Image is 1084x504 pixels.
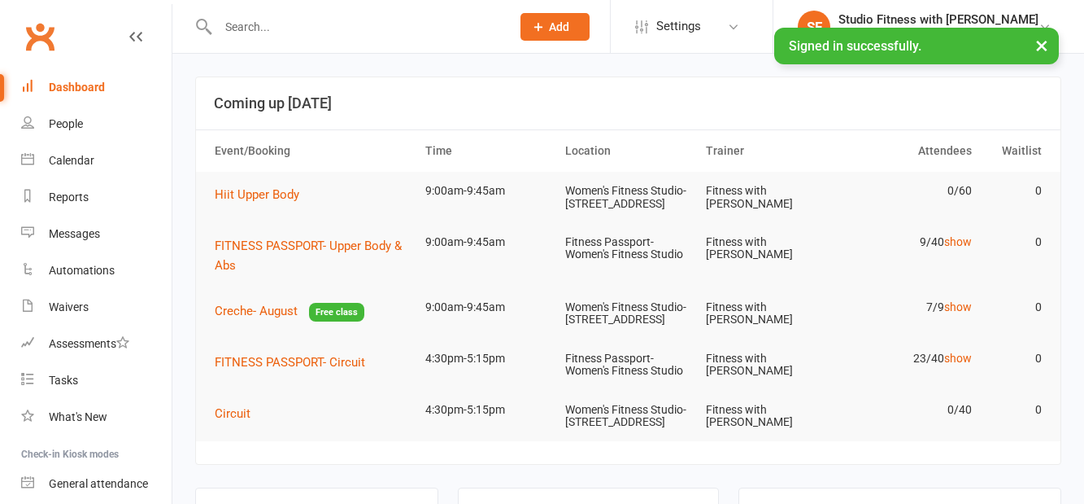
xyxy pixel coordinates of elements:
th: Waitlist [979,130,1049,172]
div: Automations [49,264,115,277]
button: FITNESS PASSPORT- Circuit [215,353,377,372]
th: Location [558,130,699,172]
a: Clubworx [20,16,60,57]
td: Fitness with [PERSON_NAME] [699,391,839,442]
a: Assessments [21,326,172,362]
td: Fitness with [PERSON_NAME] [699,172,839,223]
button: FITNESS PASSPORT- Upper Body & Abs [215,236,411,275]
div: Studio Fitness with [PERSON_NAME] [838,12,1038,27]
a: show [944,300,972,313]
a: Dashboard [21,69,172,106]
td: 7/9 [838,288,979,327]
th: Attendees [838,130,979,172]
a: What's New [21,399,172,436]
td: 4:30pm-5:15pm [418,391,559,429]
th: Event/Booking [207,130,418,172]
button: Hiit Upper Body [215,185,311,204]
div: Calendar [49,154,94,167]
button: Creche- AugustFree class [215,301,364,322]
th: Trainer [699,130,839,172]
input: Search... [213,15,499,38]
td: 0 [979,288,1049,327]
div: People [49,117,83,130]
a: Reports [21,179,172,216]
a: show [944,235,972,248]
td: 0 [979,172,1049,210]
td: Fitness with [PERSON_NAME] [699,340,839,391]
span: Hiit Upper Body [215,187,299,202]
td: 9:00am-9:45am [418,288,559,327]
span: FITNESS PASSPORT- Circuit [215,355,365,370]
div: Messages [49,227,100,240]
span: Circuit [215,406,250,421]
div: Waivers [49,300,89,313]
a: show [944,352,972,365]
div: SF [798,11,830,43]
td: Fitness Passport- Women's Fitness Studio [558,340,699,391]
td: Women's Fitness Studio- [STREET_ADDRESS] [558,391,699,442]
td: 9:00am-9:45am [418,172,559,210]
td: 4:30pm-5:15pm [418,340,559,378]
td: Women's Fitness Studio- [STREET_ADDRESS] [558,172,699,223]
td: 23/40 [838,340,979,378]
td: 0 [979,391,1049,429]
div: Dashboard [49,81,105,94]
div: General attendance [49,477,148,490]
td: 0/60 [838,172,979,210]
span: FITNESS PASSPORT- Upper Body & Abs [215,239,402,273]
a: Tasks [21,362,172,399]
span: Settings [656,8,701,45]
span: Free class [309,303,364,322]
td: 0 [979,340,1049,378]
div: What's New [49,410,107,423]
a: Messages [21,216,172,252]
th: Time [418,130,559,172]
button: × [1027,28,1056,63]
div: Assessments [49,337,129,350]
span: Creche- August [215,304,298,318]
div: Tasks [49,374,78,387]
td: 0/40 [838,391,979,429]
a: Waivers [21,289,172,326]
a: People [21,106,172,142]
td: 0 [979,223,1049,261]
td: Women's Fitness Studio- [STREET_ADDRESS] [558,288,699,340]
span: Add [549,20,569,33]
h3: Coming up [DATE] [214,95,1043,112]
td: 9/40 [838,223,979,261]
td: Fitness with [PERSON_NAME] [699,223,839,274]
a: General attendance kiosk mode [21,466,172,502]
div: Reports [49,191,89,204]
button: Circuit [215,404,262,423]
button: Add [520,13,590,41]
span: Signed in successfully. [789,38,921,54]
td: 9:00am-9:45am [418,223,559,261]
td: Fitness with [PERSON_NAME] [699,288,839,340]
a: Automations [21,252,172,289]
td: Fitness Passport- Women's Fitness Studio [558,223,699,274]
div: Fitness with [PERSON_NAME] [838,27,1038,42]
a: Calendar [21,142,172,179]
